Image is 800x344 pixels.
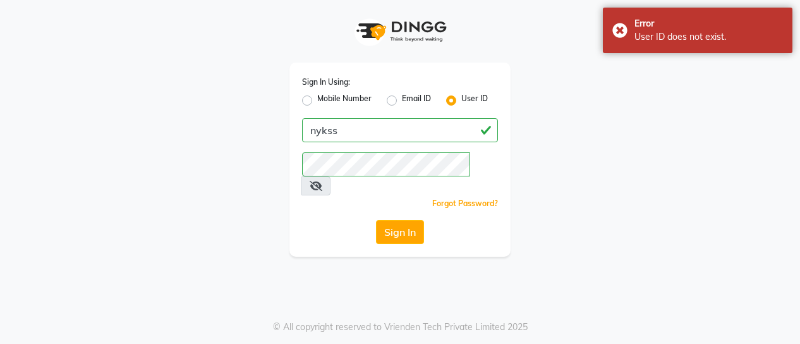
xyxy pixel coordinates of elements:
[302,77,350,88] label: Sign In Using:
[634,17,783,30] div: Error
[402,93,431,108] label: Email ID
[432,199,498,208] a: Forgot Password?
[376,220,424,244] button: Sign In
[317,93,372,108] label: Mobile Number
[302,152,470,176] input: Username
[302,118,498,142] input: Username
[634,30,783,44] div: User ID does not exist.
[461,93,488,108] label: User ID
[349,13,451,50] img: logo1.svg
